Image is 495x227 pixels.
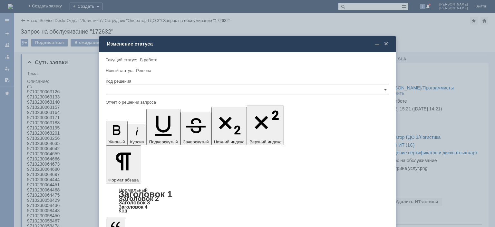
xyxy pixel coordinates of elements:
[130,139,144,144] span: Курсив
[183,139,209,144] span: Зачеркнутый
[140,57,157,62] span: В работе
[119,189,172,199] a: Заголовок 1
[214,139,245,144] span: Нижний индекс
[106,79,388,83] div: Код решения
[128,124,147,145] button: Курсив
[106,100,388,104] div: Отчет о решении запроса
[119,200,150,205] a: Заголовок 3
[108,178,139,182] span: Формат абзаца
[106,145,141,183] button: Формат абзаца
[180,112,211,145] button: Зачеркнутый
[374,41,380,47] span: Свернуть (Ctrl + M)
[119,204,147,210] a: Заголовок 4
[106,188,389,213] div: Формат абзаца
[106,68,133,73] label: Новый статус:
[119,195,159,202] a: Заголовок 2
[107,41,389,47] div: Изменение статуса
[249,139,281,144] span: Верхний индекс
[108,139,125,144] span: Жирный
[383,41,389,47] span: Закрыть
[211,107,247,145] button: Нижний индекс
[119,208,127,214] a: Код
[149,139,178,144] span: Подчеркнутый
[146,109,180,145] button: Подчеркнутый
[247,106,284,145] button: Верхний индекс
[106,57,137,62] label: Текущий статус:
[136,68,151,73] span: Решена
[106,121,128,145] button: Жирный
[119,187,148,193] a: Нормальный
